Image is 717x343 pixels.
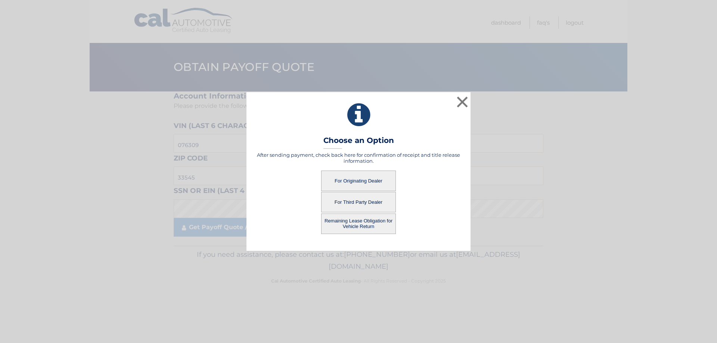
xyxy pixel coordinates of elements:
h3: Choose an Option [323,136,394,149]
button: × [455,94,470,109]
button: For Third Party Dealer [321,192,396,212]
h5: After sending payment, check back here for confirmation of receipt and title release information. [256,152,461,164]
button: Remaining Lease Obligation for Vehicle Return [321,213,396,234]
button: For Originating Dealer [321,171,396,191]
